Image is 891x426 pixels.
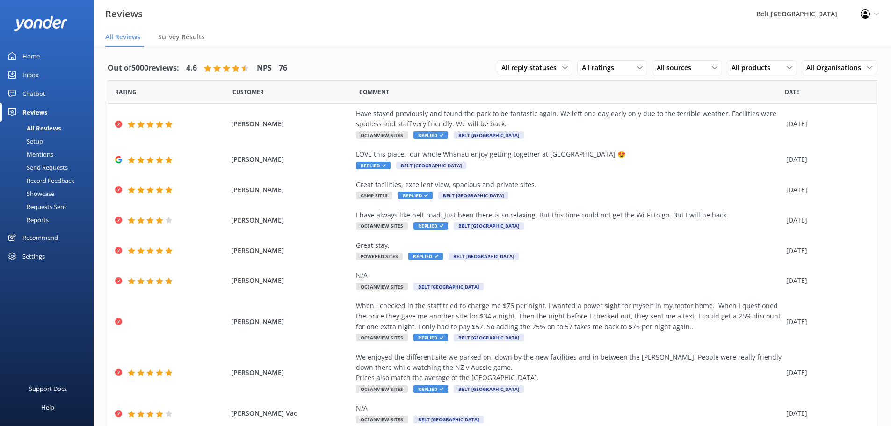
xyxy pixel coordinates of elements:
span: [PERSON_NAME] [231,368,352,378]
h4: 76 [279,62,287,74]
a: Send Requests [6,161,94,174]
span: All ratings [582,63,620,73]
div: Reviews [22,103,47,122]
a: Reports [6,213,94,226]
a: All Reviews [6,122,94,135]
div: [DATE] [786,275,865,286]
span: Belt [GEOGRAPHIC_DATA] [454,334,524,341]
div: [DATE] [786,185,865,195]
div: Showcase [6,187,54,200]
span: Belt [GEOGRAPHIC_DATA] [454,222,524,230]
span: Camp Sites [356,192,392,199]
div: [DATE] [786,119,865,129]
span: Belt [GEOGRAPHIC_DATA] [396,162,466,169]
span: [PERSON_NAME] Vac [231,408,352,419]
span: All Reviews [105,32,140,42]
div: LOVE this place, our whole Whānau enjoy getting together at [GEOGRAPHIC_DATA] 😍 [356,149,782,159]
img: yonder-white-logo.png [14,16,68,31]
span: All Organisations [806,63,867,73]
span: Replied [413,334,448,341]
div: Help [41,398,54,417]
span: Date [232,87,264,96]
div: Send Requests [6,161,68,174]
div: N/A [356,270,782,281]
span: Survey Results [158,32,205,42]
span: [PERSON_NAME] [231,215,352,225]
span: Belt [GEOGRAPHIC_DATA] [438,192,508,199]
div: Chatbot [22,84,45,103]
a: Mentions [6,148,94,161]
div: Settings [22,247,45,266]
div: [DATE] [786,317,865,327]
span: Replied [413,131,448,139]
div: Have stayed previously and found the park to be fantastic again. We left one day early only due t... [356,108,782,130]
a: Setup [6,135,94,148]
div: [DATE] [786,154,865,165]
div: Mentions [6,148,53,161]
h4: 4.6 [186,62,197,74]
span: Oceanview Sites [356,416,408,423]
span: Oceanview Sites [356,131,408,139]
a: Requests Sent [6,200,94,213]
span: Date [785,87,799,96]
span: [PERSON_NAME] [231,154,352,165]
span: Belt [GEOGRAPHIC_DATA] [413,283,484,290]
div: Recommend [22,228,58,247]
span: Date [115,87,137,96]
span: Replied [398,192,433,199]
span: Belt [GEOGRAPHIC_DATA] [454,385,524,393]
div: [DATE] [786,245,865,256]
span: Replied [408,253,443,260]
span: [PERSON_NAME] [231,185,352,195]
div: We enjoyed the different site we parked on, down by the new facilities and in between the [PERSON... [356,352,782,383]
h4: Out of 5000 reviews: [108,62,179,74]
span: [PERSON_NAME] [231,275,352,286]
span: [PERSON_NAME] [231,119,352,129]
span: Replied [413,222,448,230]
div: Support Docs [29,379,67,398]
span: All sources [657,63,697,73]
span: [PERSON_NAME] [231,245,352,256]
span: All products [732,63,776,73]
div: Great facilities, excellent view, spacious and private sites. [356,180,782,190]
span: Powered Sites [356,253,403,260]
span: Oceanview Sites [356,334,408,341]
div: [DATE] [786,368,865,378]
span: Oceanview Sites [356,283,408,290]
div: Home [22,47,40,65]
span: Oceanview Sites [356,222,408,230]
span: [PERSON_NAME] [231,317,352,327]
a: Record Feedback [6,174,94,187]
span: Belt [GEOGRAPHIC_DATA] [413,416,484,423]
span: Oceanview Sites [356,385,408,393]
span: Belt [GEOGRAPHIC_DATA] [454,131,524,139]
a: Showcase [6,187,94,200]
div: Reports [6,213,49,226]
h3: Reviews [105,7,143,22]
div: Record Feedback [6,174,74,187]
div: All Reviews [6,122,61,135]
span: All reply statuses [501,63,562,73]
div: Requests Sent [6,200,66,213]
span: Belt [GEOGRAPHIC_DATA] [449,253,519,260]
div: [DATE] [786,215,865,225]
span: Question [359,87,389,96]
div: I have always like belt road. Just been there is so relaxing. But this time could not get the Wi-... [356,210,782,220]
div: N/A [356,403,782,413]
div: Inbox [22,65,39,84]
div: [DATE] [786,408,865,419]
div: When I checked in the staff tried to charge me $76 per night. I wanted a power sight for myself i... [356,301,782,332]
span: Replied [356,162,391,169]
h4: NPS [257,62,272,74]
span: Replied [413,385,448,393]
div: Setup [6,135,43,148]
div: Great stay, [356,240,782,251]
